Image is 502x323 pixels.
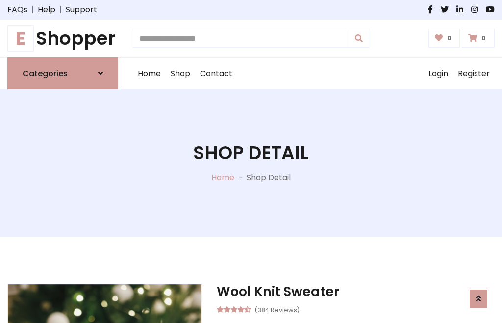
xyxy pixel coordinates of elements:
[7,57,118,89] a: Categories
[7,4,27,16] a: FAQs
[7,25,34,52] span: E
[133,58,166,89] a: Home
[254,303,300,315] small: (384 Reviews)
[55,4,66,16] span: |
[217,284,495,299] h3: Wool Knit Sweater
[193,142,309,164] h1: Shop Detail
[428,29,460,48] a: 0
[7,27,118,50] h1: Shopper
[234,172,247,184] p: -
[247,172,291,184] p: Shop Detail
[424,58,453,89] a: Login
[445,34,454,43] span: 0
[38,4,55,16] a: Help
[479,34,488,43] span: 0
[453,58,495,89] a: Register
[23,69,68,78] h6: Categories
[211,172,234,183] a: Home
[462,29,495,48] a: 0
[166,58,195,89] a: Shop
[27,4,38,16] span: |
[7,27,118,50] a: EShopper
[66,4,97,16] a: Support
[195,58,237,89] a: Contact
